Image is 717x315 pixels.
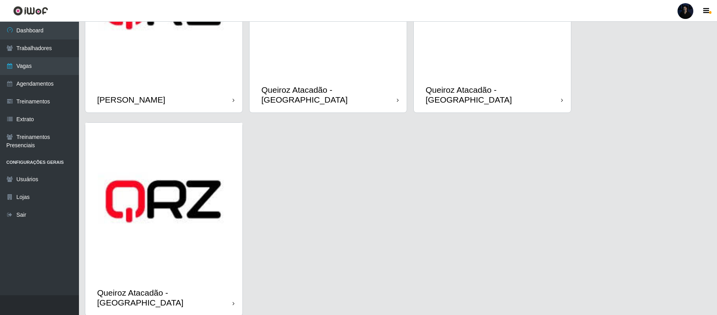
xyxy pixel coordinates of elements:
[261,85,397,105] div: Queiroz Atacadão - [GEOGRAPHIC_DATA]
[97,288,233,307] div: Queiroz Atacadão - [GEOGRAPHIC_DATA]
[97,95,165,105] div: [PERSON_NAME]
[85,123,242,280] img: cardImg
[426,85,561,105] div: Queiroz Atacadão - [GEOGRAPHIC_DATA]
[13,6,48,16] img: CoreUI Logo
